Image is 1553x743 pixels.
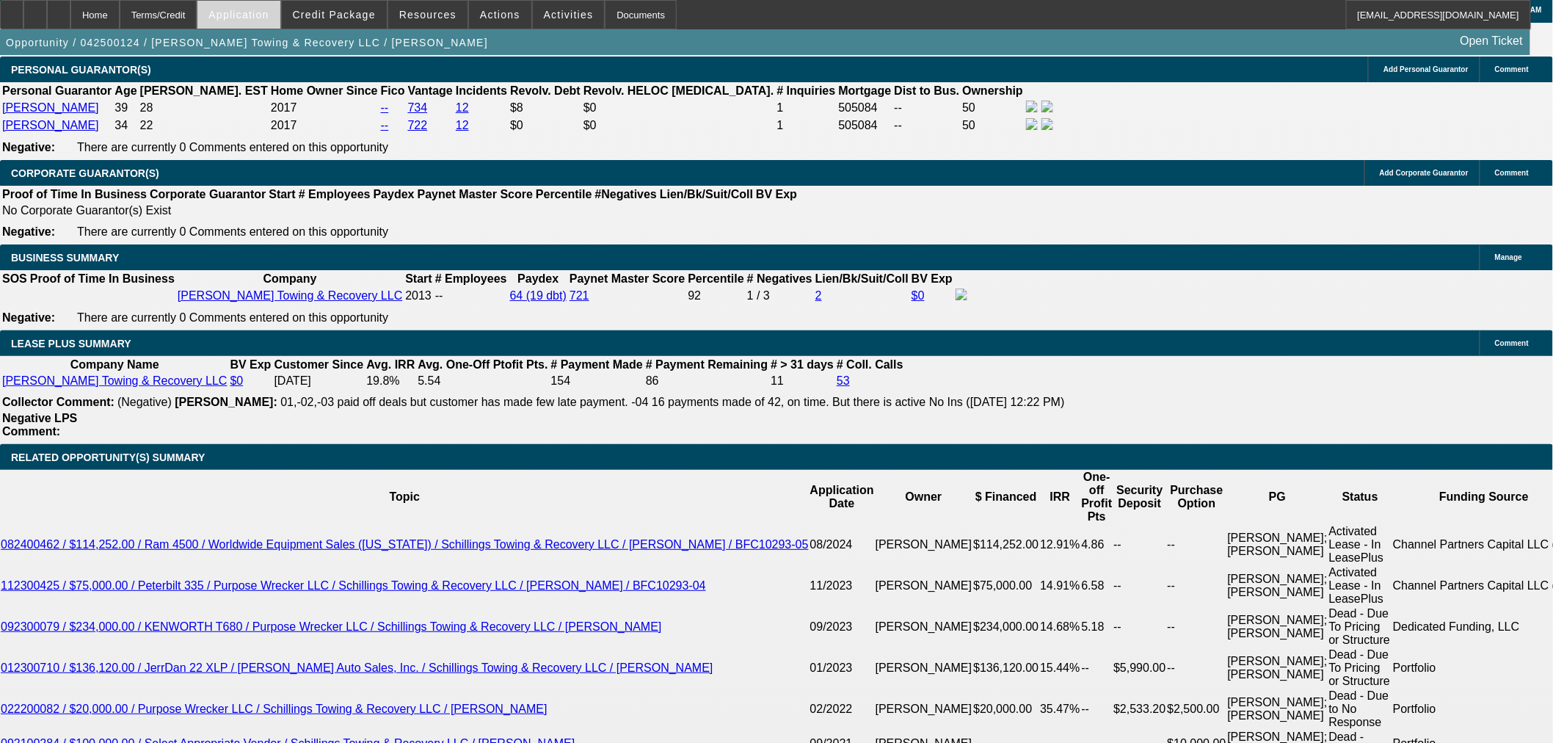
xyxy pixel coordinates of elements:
td: 505084 [838,100,892,116]
th: Status [1328,470,1392,524]
td: 86 [645,374,768,388]
button: Actions [469,1,531,29]
a: [PERSON_NAME] [2,119,99,131]
td: $0 [509,117,581,134]
span: 01,-02,-03 paid off deals but customer has made few late payment. -04 16 payments made of 42, on ... [280,396,1064,408]
span: There are currently 0 Comments entered on this opportunity [77,141,388,153]
span: 2017 [271,101,297,114]
td: [PERSON_NAME] [875,689,973,730]
a: 734 [408,101,428,114]
a: 082400462 / $114,252.00 / Ram 4500 / Worldwide Equipment Sales ([US_STATE]) / Schillings Towing &... [1,538,809,551]
button: Application [197,1,280,29]
td: [PERSON_NAME] [875,648,973,689]
b: Lien/Bk/Suit/Coll [660,188,753,200]
td: 4.86 [1081,524,1113,565]
b: # Payment Made [551,358,643,371]
th: PG [1227,470,1328,524]
th: Proof of Time In Business [1,187,148,202]
th: Purchase Option [1167,470,1227,524]
b: Collector Comment: [2,396,114,408]
img: facebook-icon.png [1026,118,1038,130]
th: Application Date [810,470,875,524]
a: 53 [837,374,850,387]
span: PERSONAL GUARANTOR(S) [11,64,151,76]
td: 01/2023 [810,648,875,689]
b: Start [269,188,295,200]
td: 11/2023 [810,565,875,606]
a: 012300710 / $136,120.00 / JerrDan 22 XLP / [PERSON_NAME] Auto Sales, Inc. / Schillings Towing & R... [1,662,713,674]
td: $75,000.00 [972,565,1039,606]
td: 22 [139,117,269,134]
a: [PERSON_NAME] Towing & Recovery LLC [2,374,227,387]
div: 92 [688,289,743,302]
td: [PERSON_NAME]; [PERSON_NAME] [1227,648,1328,689]
span: Application [208,9,269,21]
b: Mortgage [839,84,892,97]
b: Percentile [536,188,592,200]
td: [PERSON_NAME]; [PERSON_NAME] [1227,606,1328,648]
b: Avg. One-Off Ptofit Pts. [418,358,548,371]
span: Resources [399,9,457,21]
th: Owner [875,470,973,524]
b: # Coll. Calls [837,358,903,371]
th: Proof of Time In Business [29,272,175,286]
td: -- [1167,606,1227,648]
b: Personal Guarantor [2,84,112,97]
td: $114,252.00 [972,524,1039,565]
td: 19.8% [365,374,415,388]
b: # > 31 days [771,358,834,371]
td: 11 [770,374,834,388]
a: 112300425 / $75,000.00 / Peterbilt 335 / Purpose Wrecker LLC / Schillings Towing & Recovery LLC /... [1,579,706,592]
b: Revolv. Debt [510,84,581,97]
b: Corporate Guarantor [150,188,266,200]
td: 505084 [838,117,892,134]
td: [PERSON_NAME]; [PERSON_NAME] [1227,524,1328,565]
b: Negative: [2,141,55,153]
b: BV Exp [756,188,797,200]
td: $234,000.00 [972,606,1039,648]
b: # Employees [435,272,507,285]
button: Resources [388,1,468,29]
a: 12 [456,101,469,114]
div: 1 / 3 [747,289,812,302]
td: 12.91% [1039,524,1080,565]
b: Company [263,272,317,285]
td: 14.68% [1039,606,1080,648]
a: [PERSON_NAME] [2,101,99,114]
th: IRR [1039,470,1080,524]
span: BUSINESS SUMMARY [11,252,119,264]
b: Start [405,272,432,285]
td: 34 [114,117,137,134]
td: 09/2023 [810,606,875,648]
td: 14.91% [1039,565,1080,606]
td: 50 [961,100,1024,116]
b: Paynet Master Score [418,188,533,200]
td: $5,990.00 [1113,648,1166,689]
td: -- [1167,648,1227,689]
span: There are currently 0 Comments entered on this opportunity [77,311,388,324]
span: Comment [1495,169,1529,177]
td: $0 [583,100,775,116]
span: CORPORATE GUARANTOR(S) [11,167,159,179]
b: Negative: [2,311,55,324]
b: Revolv. HELOC [MEDICAL_DATA]. [583,84,774,97]
span: Opportunity / 042500124 / [PERSON_NAME] Towing & Recovery LLC / [PERSON_NAME] [6,37,488,48]
a: 022200082 / $20,000.00 / Purpose Wrecker LLC / Schillings Towing & Recovery LLC / [PERSON_NAME] [1,703,548,715]
b: Vantage [408,84,453,97]
b: # Payment Remaining [646,358,768,371]
a: -- [381,119,389,131]
b: BV Exp [230,358,271,371]
b: # Negatives [747,272,812,285]
b: Paydex [374,188,415,200]
span: Manage [1495,253,1522,261]
a: 721 [570,289,589,302]
b: Paydex [517,272,559,285]
b: Incidents [456,84,507,97]
td: 2013 [404,288,432,304]
a: 2 [815,289,822,302]
td: 1 [776,100,836,116]
td: $20,000.00 [972,689,1039,730]
td: -- [1081,648,1113,689]
td: 39 [114,100,137,116]
td: -- [1113,565,1166,606]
